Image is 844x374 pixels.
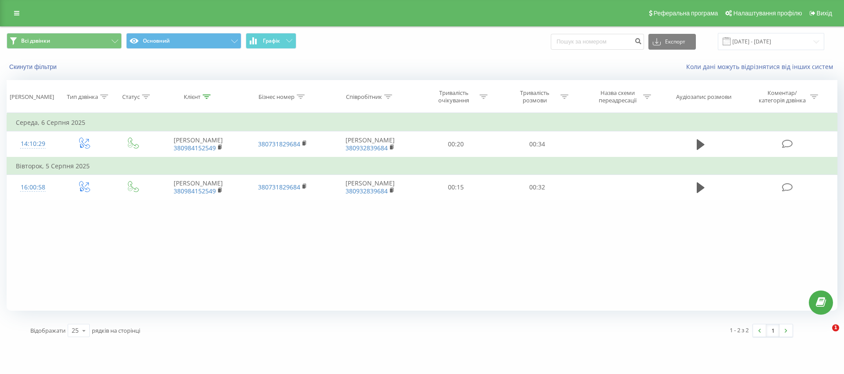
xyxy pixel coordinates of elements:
[757,89,808,104] div: Коментар/категорія дзвінка
[258,183,300,191] a: 380731829684
[415,174,496,200] td: 00:15
[30,327,65,334] span: Відображати
[324,174,415,200] td: [PERSON_NAME]
[733,10,802,17] span: Налаштування профілю
[496,131,577,157] td: 00:34
[246,33,296,49] button: Графік
[676,93,731,101] div: Аудіозапис розмови
[594,89,641,104] div: Назва схеми переадресації
[7,63,61,71] button: Скинути фільтри
[263,38,280,44] span: Графік
[7,33,122,49] button: Всі дзвінки
[430,89,477,104] div: Тривалість очікування
[156,174,240,200] td: [PERSON_NAME]
[258,93,295,101] div: Бізнес номер
[686,62,837,71] a: Коли дані можуть відрізнятися вiд інших систем
[10,93,54,101] div: [PERSON_NAME]
[817,10,832,17] span: Вихід
[16,179,50,196] div: 16:00:58
[346,93,382,101] div: Співробітник
[346,144,388,152] a: 380932839684
[122,93,140,101] div: Статус
[766,324,779,337] a: 1
[324,131,415,157] td: [PERSON_NAME]
[184,93,200,101] div: Клієнт
[174,144,216,152] a: 380984152549
[511,89,558,104] div: Тривалість розмови
[551,34,644,50] input: Пошук за номером
[16,135,50,153] div: 14:10:29
[730,326,749,334] div: 1 - 2 з 2
[814,324,835,345] iframe: Intercom live chat
[7,157,837,175] td: Вівторок, 5 Серпня 2025
[832,324,839,331] span: 1
[648,34,696,50] button: Експорт
[156,131,240,157] td: [PERSON_NAME]
[496,174,577,200] td: 00:32
[174,187,216,195] a: 380984152549
[258,140,300,148] a: 380731829684
[21,37,50,44] span: Всі дзвінки
[126,33,241,49] button: Основний
[67,93,98,101] div: Тип дзвінка
[92,327,140,334] span: рядків на сторінці
[654,10,718,17] span: Реферальна програма
[415,131,496,157] td: 00:20
[72,326,79,335] div: 25
[346,187,388,195] a: 380932839684
[7,114,837,131] td: Середа, 6 Серпня 2025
